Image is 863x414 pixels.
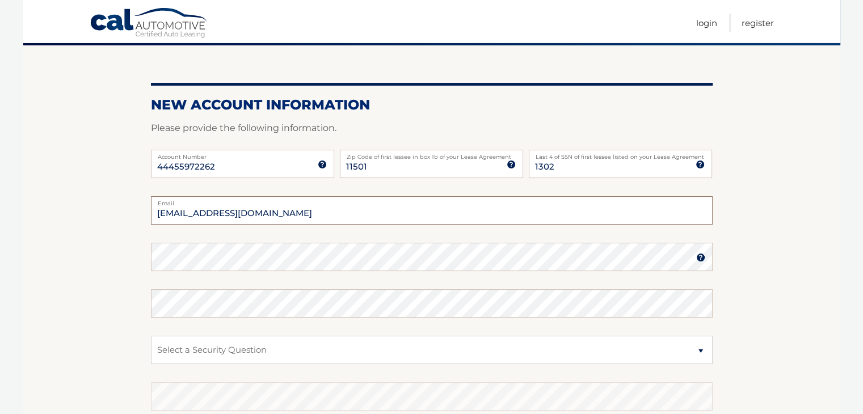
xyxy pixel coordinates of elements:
[151,120,713,136] p: Please provide the following information.
[151,150,334,159] label: Account Number
[318,160,327,169] img: tooltip.svg
[742,14,774,32] a: Register
[507,160,516,169] img: tooltip.svg
[340,150,523,159] label: Zip Code of first lessee in box 1b of your Lease Agreement
[696,253,705,262] img: tooltip.svg
[151,196,713,205] label: Email
[151,196,713,225] input: Email
[529,150,712,159] label: Last 4 of SSN of first lessee listed on your Lease Agreement
[151,150,334,178] input: Account Number
[151,96,713,113] h2: New Account Information
[696,160,705,169] img: tooltip.svg
[340,150,523,178] input: Zip Code
[696,14,717,32] a: Login
[90,7,209,40] a: Cal Automotive
[529,150,712,178] input: SSN or EIN (last 4 digits only)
